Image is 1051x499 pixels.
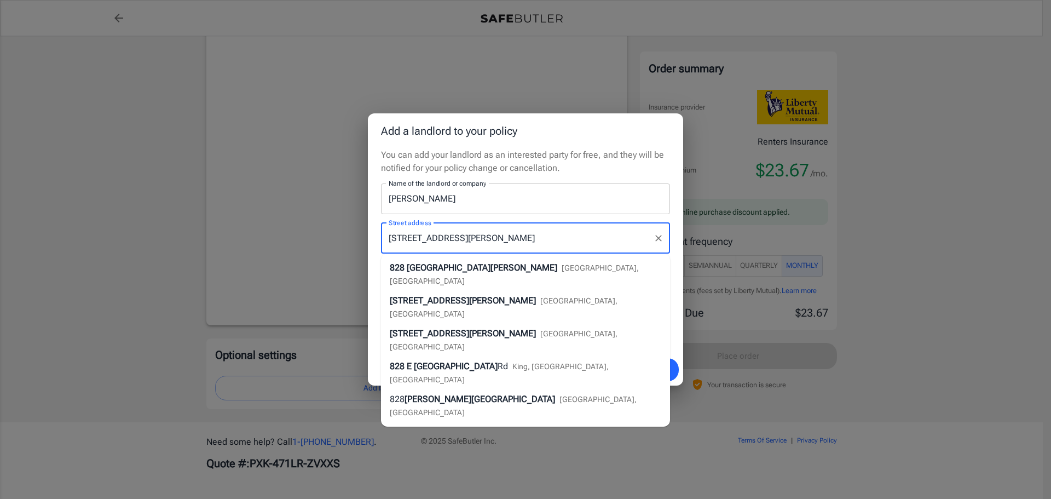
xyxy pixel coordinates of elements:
span: Rd [498,361,508,371]
p: You can add your landlord as an interested party for free, and they will be notified for your pol... [381,148,670,175]
span: 828 [390,262,405,273]
h2: Add a landlord to your policy [368,113,683,148]
label: Street address [389,218,431,227]
span: [PERSON_NAME][GEOGRAPHIC_DATA] [405,394,555,404]
span: 828 E [GEOGRAPHIC_DATA] [390,361,498,371]
span: [STREET_ADDRESS][PERSON_NAME] [390,328,536,339]
label: Name of the landlord or company [389,179,486,188]
span: [STREET_ADDRESS][PERSON_NAME] [390,295,536,306]
span: [GEOGRAPHIC_DATA][PERSON_NAME] [407,262,557,273]
button: Clear [651,231,666,246]
span: 828 [390,394,405,404]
